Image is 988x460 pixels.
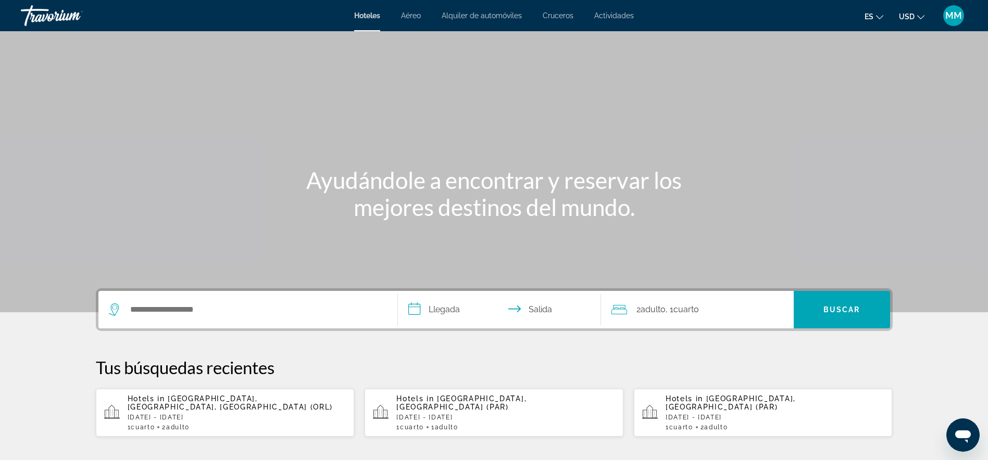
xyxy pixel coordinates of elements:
[401,11,421,20] a: Aéreo
[594,11,634,20] a: Actividades
[398,291,601,328] button: Select check in and out date
[96,357,893,378] p: Tus búsquedas recientes
[166,424,190,431] span: Adulto
[98,291,890,328] div: Search widget
[129,302,382,317] input: Search hotel destination
[162,424,190,431] span: 2
[865,12,873,21] span: es
[641,304,666,314] span: Adulto
[435,424,458,431] span: Adulto
[299,167,690,221] h1: Ayudándole a encontrar y reservar los mejores destinos del mundo.
[431,424,458,431] span: 1
[666,302,699,317] span: , 1
[128,394,165,403] span: Hotels in
[365,388,623,437] button: Hotels in [GEOGRAPHIC_DATA], [GEOGRAPHIC_DATA] (PAR)[DATE] - [DATE]1Cuarto1Adulto
[865,9,883,24] button: Change language
[669,424,693,431] span: Cuarto
[704,424,728,431] span: Adulto
[128,394,333,411] span: [GEOGRAPHIC_DATA], [GEOGRAPHIC_DATA], [GEOGRAPHIC_DATA] (ORL)
[601,291,794,328] button: Travelers: 2 adults, 0 children
[666,394,703,403] span: Hotels in
[945,10,962,21] span: MM
[131,424,155,431] span: Cuarto
[666,414,884,421] p: [DATE] - [DATE]
[543,11,573,20] a: Cruceros
[666,394,796,411] span: [GEOGRAPHIC_DATA], [GEOGRAPHIC_DATA] (PAR)
[354,11,380,20] a: Hoteles
[396,394,434,403] span: Hotels in
[899,12,915,21] span: USD
[442,11,522,20] a: Alquiler de automóviles
[940,5,967,27] button: User Menu
[400,424,424,431] span: Cuarto
[634,388,893,437] button: Hotels in [GEOGRAPHIC_DATA], [GEOGRAPHIC_DATA] (PAR)[DATE] - [DATE]1Cuarto2Adulto
[701,424,728,431] span: 2
[666,424,693,431] span: 1
[636,302,666,317] span: 2
[396,394,527,411] span: [GEOGRAPHIC_DATA], [GEOGRAPHIC_DATA] (PAR)
[673,304,699,314] span: Cuarto
[128,414,346,421] p: [DATE] - [DATE]
[946,418,980,452] iframe: Button to launch messaging window
[128,424,155,431] span: 1
[96,388,355,437] button: Hotels in [GEOGRAPHIC_DATA], [GEOGRAPHIC_DATA], [GEOGRAPHIC_DATA] (ORL)[DATE] - [DATE]1Cuarto2Adulto
[899,9,924,24] button: Change currency
[21,2,125,29] a: Travorium
[823,305,860,314] span: Buscar
[396,424,424,431] span: 1
[794,291,890,328] button: Search
[396,414,615,421] p: [DATE] - [DATE]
